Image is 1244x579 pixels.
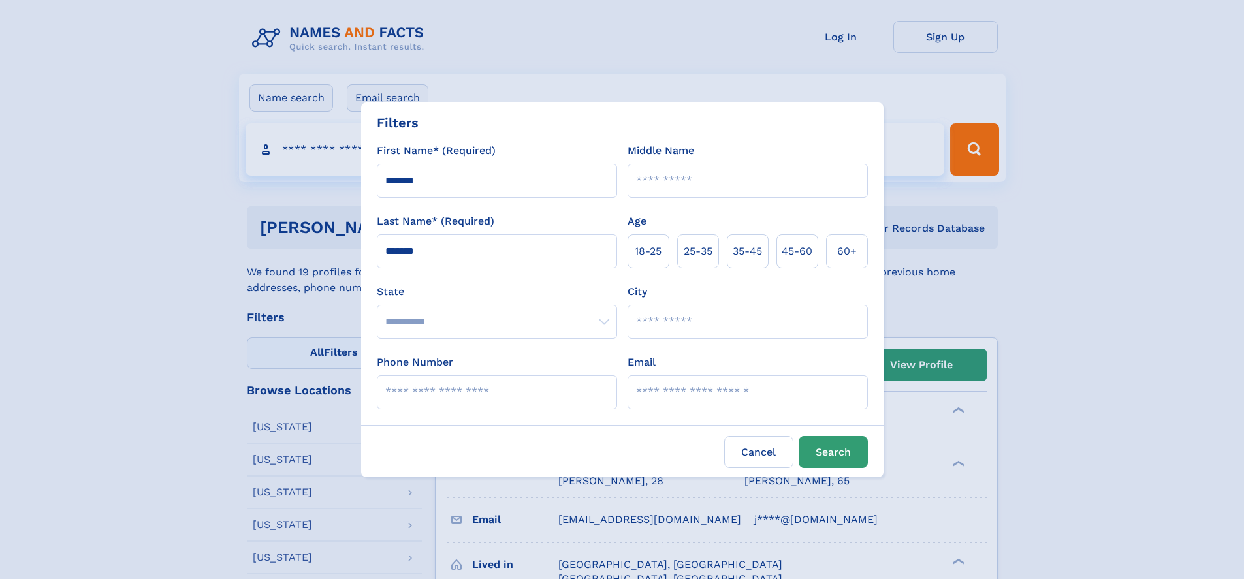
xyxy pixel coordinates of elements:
[628,213,646,229] label: Age
[635,243,662,259] span: 18‑25
[837,243,857,259] span: 60+
[684,243,712,259] span: 25‑35
[377,354,453,370] label: Phone Number
[628,354,656,370] label: Email
[733,243,762,259] span: 35‑45
[377,284,617,300] label: State
[377,113,419,133] div: Filters
[782,243,812,259] span: 45‑60
[628,143,694,159] label: Middle Name
[799,436,868,468] button: Search
[377,213,494,229] label: Last Name* (Required)
[377,143,496,159] label: First Name* (Required)
[724,436,793,468] label: Cancel
[628,284,647,300] label: City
